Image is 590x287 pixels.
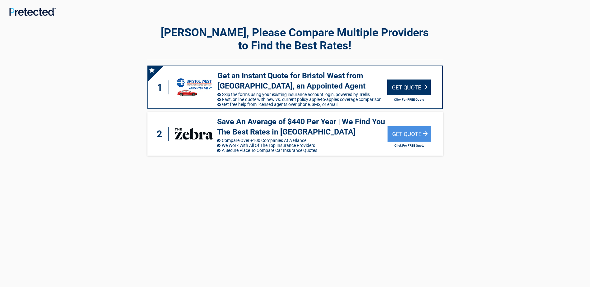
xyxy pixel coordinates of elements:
[176,77,213,98] img: savvy's logo
[217,138,388,143] li: Compare Over +100 Companies At A Glance
[217,102,387,107] li: Get free help from licensed agents over phone, SMS, or email
[154,127,169,141] div: 2
[154,80,169,94] div: 1
[174,124,214,143] img: thezebra's logo
[9,7,56,16] img: Main Logo
[388,126,431,142] div: Get Quote
[147,26,443,52] h2: [PERSON_NAME], Please Compare Multiple Providers to Find the Best Rates!
[217,97,387,102] li: Fast, online quote with new vs. current policy apple-to-apples coverage comparison
[217,148,388,153] li: A Secure Place To Compare Car Insurance Quotes
[217,71,387,91] h3: Get an Instant Quote for Bristol West from [GEOGRAPHIC_DATA], an Appointed Agent
[388,144,431,147] h2: Click For FREE Quote
[217,92,387,97] li: Skip the forms using your existing insurance account login, powered by Trellis
[387,80,431,95] div: Get Quote
[217,117,388,137] h3: Save An Average of $440 Per Year | We Find You The Best Rates in [GEOGRAPHIC_DATA]
[387,98,431,101] h2: Click For FREE Quote
[217,143,388,148] li: We Work With All Of The Top Insurance Providers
